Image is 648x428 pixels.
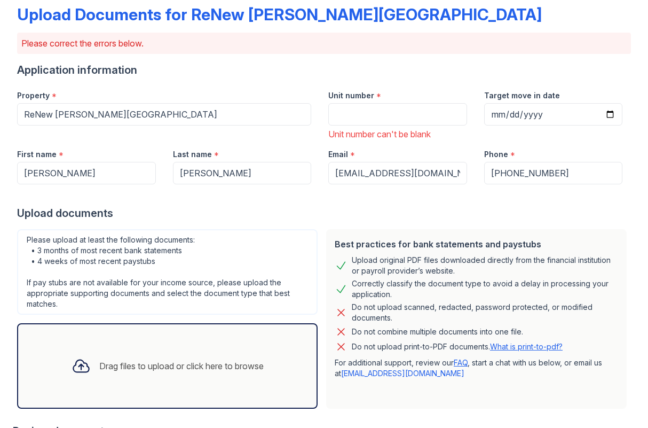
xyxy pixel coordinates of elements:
[341,369,464,378] a: [EMAIL_ADDRESS][DOMAIN_NAME]
[328,149,348,160] label: Email
[21,37,627,50] p: Please correct the errors below.
[328,90,374,101] label: Unit number
[352,278,618,300] div: Correctly classify the document type to avoid a delay in processing your application.
[17,5,542,24] div: Upload Documents for ReNew [PERSON_NAME][GEOGRAPHIC_DATA]
[352,255,618,276] div: Upload original PDF files downloaded directly from the financial institution or payroll provider’...
[328,128,467,141] div: Unit number can't be blank
[17,90,50,101] label: Property
[335,238,618,251] div: Best practices for bank statements and paystubs
[173,149,212,160] label: Last name
[352,302,618,323] div: Do not upload scanned, redacted, password protected, or modified documents.
[352,341,563,352] p: Do not upload print-to-PDF documents.
[17,149,57,160] label: First name
[335,357,618,379] p: For additional support, review our , start a chat with us below, or email us at
[99,360,264,372] div: Drag files to upload or click here to browse
[352,325,523,338] div: Do not combine multiple documents into one file.
[490,342,563,351] a: What is print-to-pdf?
[17,63,631,77] div: Application information
[484,149,508,160] label: Phone
[484,90,560,101] label: Target move in date
[454,358,468,367] a: FAQ
[17,206,631,221] div: Upload documents
[17,229,318,315] div: Please upload at least the following documents: • 3 months of most recent bank statements • 4 wee...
